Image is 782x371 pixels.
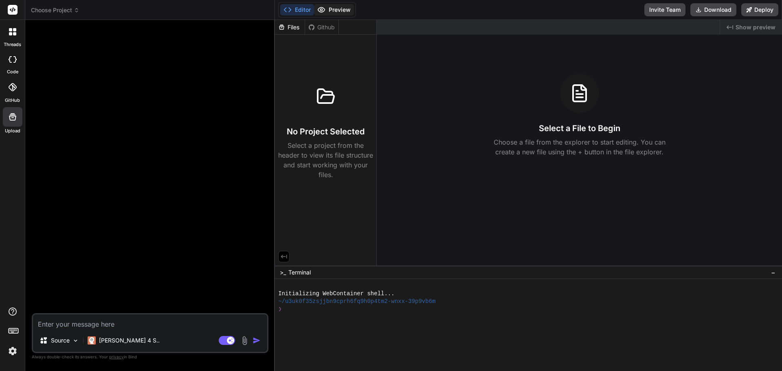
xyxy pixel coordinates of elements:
[275,23,305,31] div: Files
[539,123,620,134] h3: Select a File to Begin
[4,41,21,48] label: threads
[314,4,354,15] button: Preview
[644,3,685,16] button: Invite Team
[690,3,736,16] button: Download
[72,337,79,344] img: Pick Models
[32,353,268,361] p: Always double-check its answers. Your in Bind
[99,336,160,345] p: [PERSON_NAME] 4 S..
[488,137,671,157] p: Choose a file from the explorer to start editing. You can create a new file using the + button in...
[7,68,18,75] label: code
[109,354,124,359] span: privacy
[280,4,314,15] button: Editor
[253,336,261,345] img: icon
[741,3,778,16] button: Deploy
[6,344,20,358] img: settings
[771,268,775,277] span: −
[278,140,373,180] p: Select a project from the header to view its file structure and start working with your files.
[31,6,79,14] span: Choose Project
[278,305,282,313] span: ❯
[88,336,96,345] img: Claude 4 Sonnet
[769,266,777,279] button: −
[288,268,311,277] span: Terminal
[287,126,365,137] h3: No Project Selected
[305,23,338,31] div: Github
[240,336,249,345] img: attachment
[736,23,775,31] span: Show preview
[51,336,70,345] p: Source
[278,290,395,298] span: Initializing WebContainer shell...
[278,298,435,305] span: ~/u3uk0f35zsjjbn9cprh6fq9h0p4tm2-wnxx-39p9vb6m
[5,97,20,104] label: GitHub
[5,127,20,134] label: Upload
[280,268,286,277] span: >_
